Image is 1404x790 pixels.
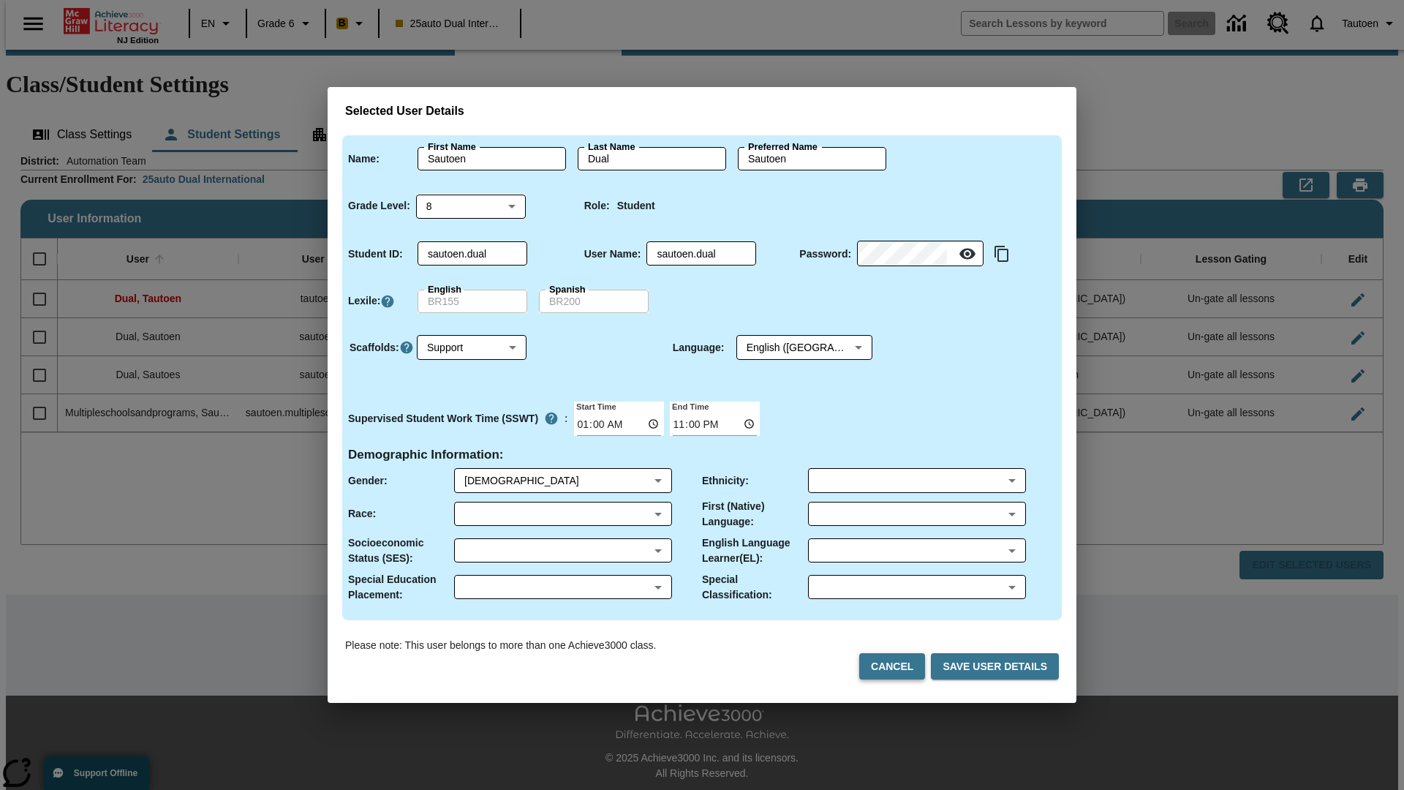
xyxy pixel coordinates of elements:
div: : [348,405,568,432]
div: User Name [646,242,756,266]
p: Lexile : [348,293,380,309]
div: Language [736,336,872,360]
div: Support [417,336,526,360]
h3: Selected User Details [345,105,1059,118]
p: Race : [348,506,376,522]
p: Supervised Student Work Time (SSWT) [348,411,538,426]
a: Click here to know more about Lexiles, Will open in new tab [380,294,395,309]
p: User Name : [584,247,641,262]
label: First Name [428,140,476,154]
div: Password [857,242,984,266]
div: 8 [416,194,526,218]
p: Gender : [348,473,388,489]
label: Spanish [549,283,586,296]
label: End Time [670,400,709,412]
label: Preferred Name [748,140,818,154]
p: Language : [673,340,725,355]
h4: Demographic Information : [348,448,504,463]
p: Ethnicity : [702,473,749,489]
div: Female [464,473,649,488]
div: English ([GEOGRAPHIC_DATA]) [736,336,872,360]
div: Student ID [418,242,527,266]
button: Reveal Password [953,239,982,268]
button: Cancel [859,653,925,680]
div: Scaffolds [417,336,526,360]
p: Grade Level : [348,198,410,214]
p: Scaffolds : [350,340,399,355]
button: Supervised Student Work Time is the timeframe when students can take LevelSet and when lessons ar... [538,405,565,432]
p: Special Education Placement : [348,572,454,603]
p: Student [617,198,655,214]
button: Copy text to clipboard [989,241,1014,266]
p: First (Native) Language : [702,499,808,530]
p: Student ID : [348,247,403,262]
p: English Language Learner(EL) : [702,535,808,566]
button: Save User Details [931,653,1059,680]
p: Role : [584,198,610,214]
p: Socioeconomic Status (SES) : [348,535,454,566]
p: Please note: This user belongs to more than one Achieve3000 class. [345,638,656,653]
p: Password : [799,247,851,262]
p: Name : [348,151,380,167]
label: Start Time [574,400,616,412]
p: Special Classification : [702,572,808,603]
label: English [428,283,461,296]
label: Last Name [588,140,635,154]
button: Click here to know more about Scaffolds [399,340,414,355]
div: Grade Level [416,194,526,218]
